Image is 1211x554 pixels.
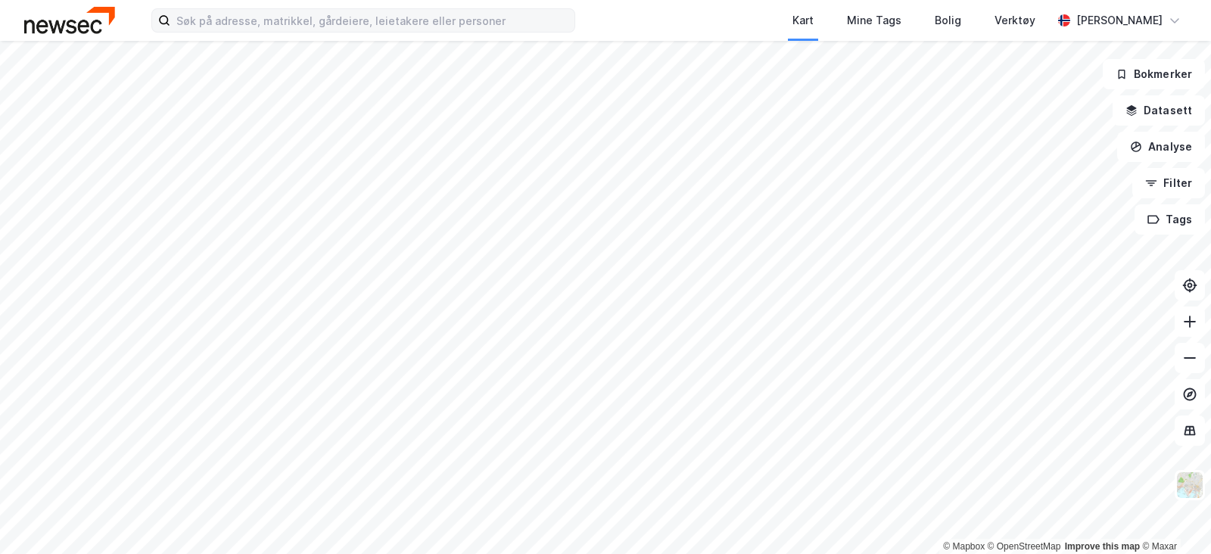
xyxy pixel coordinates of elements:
img: newsec-logo.f6e21ccffca1b3a03d2d.png [24,7,115,33]
a: Mapbox [943,541,985,552]
div: Bolig [935,11,961,30]
button: Filter [1132,168,1205,198]
div: Verktøy [995,11,1035,30]
iframe: Chat Widget [1135,481,1211,554]
div: [PERSON_NAME] [1076,11,1163,30]
img: Z [1175,471,1204,500]
button: Tags [1135,204,1205,235]
div: Kart [792,11,814,30]
div: Mine Tags [847,11,901,30]
button: Analyse [1117,132,1205,162]
a: Improve this map [1065,541,1140,552]
button: Datasett [1113,95,1205,126]
a: OpenStreetMap [988,541,1061,552]
input: Søk på adresse, matrikkel, gårdeiere, leietakere eller personer [170,9,574,32]
button: Bokmerker [1103,59,1205,89]
div: Kontrollprogram for chat [1135,481,1211,554]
